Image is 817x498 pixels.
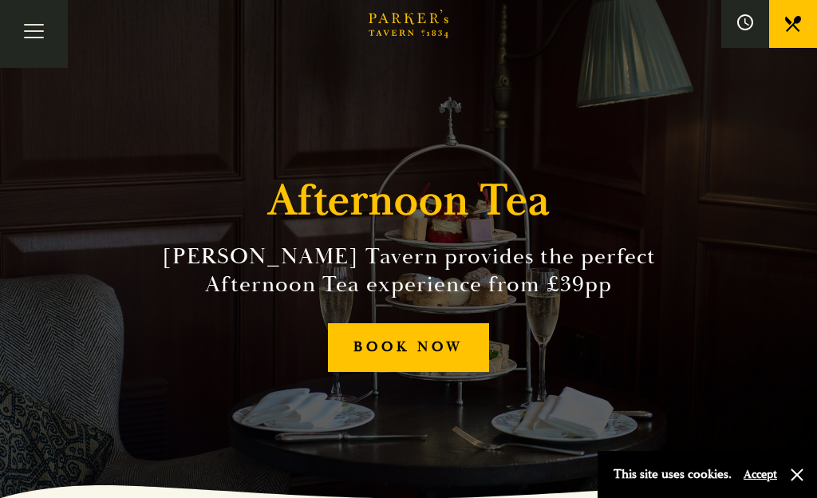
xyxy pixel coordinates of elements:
button: Accept [744,467,777,482]
button: Close and accept [789,467,805,483]
h2: [PERSON_NAME] Tavern provides the perfect Afternoon Tea experience from £39pp [109,243,708,298]
a: BOOK NOW [328,323,490,372]
p: This site uses cookies. [614,463,732,486]
h1: Afternoon Tea [268,175,550,227]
